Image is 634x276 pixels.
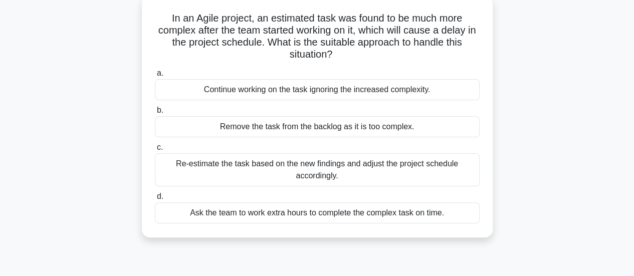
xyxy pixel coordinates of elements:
[155,79,480,100] div: Continue working on the task ignoring the increased complexity.
[155,202,480,223] div: Ask the team to work extra hours to complete the complex task on time.
[155,116,480,137] div: Remove the task from the backlog as it is too complex.
[157,192,163,200] span: d.
[157,69,163,77] span: a.
[154,12,481,61] h5: In an Agile project, an estimated task was found to be much more complex after the team started w...
[155,153,480,186] div: Re-estimate the task based on the new findings and adjust the project schedule accordingly.
[157,106,163,114] span: b.
[157,143,163,151] span: c.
